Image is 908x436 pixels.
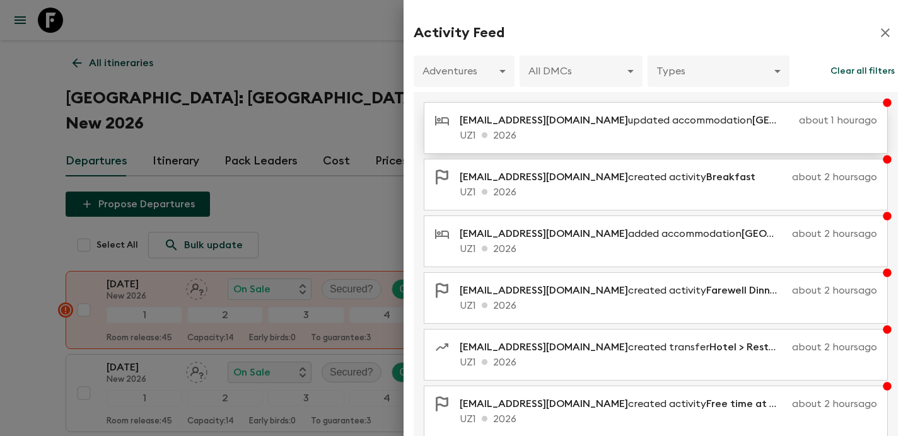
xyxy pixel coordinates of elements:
span: [GEOGRAPHIC_DATA] [752,115,858,125]
button: Clear all filters [827,55,898,87]
p: about 1 hour ago [799,113,877,128]
p: updated accommodation [460,113,794,128]
p: UZ1 2026 [460,185,877,200]
p: created activity [460,283,787,298]
span: [EMAIL_ADDRESS][DOMAIN_NAME] [460,285,628,295]
span: Free time at leisure [706,399,801,409]
span: [EMAIL_ADDRESS][DOMAIN_NAME] [460,172,628,182]
span: [EMAIL_ADDRESS][DOMAIN_NAME] [460,342,628,352]
div: Adventures [414,54,515,89]
span: [EMAIL_ADDRESS][DOMAIN_NAME] [460,229,628,239]
p: about 2 hours ago [792,283,877,298]
p: UZ1 2026 [460,411,877,427]
h2: Activity Feed [414,25,504,41]
p: UZ1 2026 [460,355,877,370]
p: about 2 hours ago [792,396,877,411]
p: UZ1 2026 [460,298,877,313]
p: about 2 hours ago [792,226,877,241]
p: about 2 hours ago [792,340,877,355]
p: created activity [460,169,765,185]
span: Breakfast [706,172,755,182]
p: about 2 hours ago [771,169,877,185]
div: Types [648,54,789,89]
p: UZ1 2026 [460,241,877,256]
p: created activity [460,396,787,411]
span: [EMAIL_ADDRESS][DOMAIN_NAME] [460,399,628,409]
p: added accommodation [460,226,787,241]
span: Hotel > Restaurant [709,342,801,352]
span: [GEOGRAPHIC_DATA] [742,229,847,239]
p: UZ1 2026 [460,128,877,143]
span: Farewell Dinner [706,285,780,295]
p: created transfer [460,340,787,355]
div: All DMCs [520,54,643,89]
span: [EMAIL_ADDRESS][DOMAIN_NAME] [460,115,628,125]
